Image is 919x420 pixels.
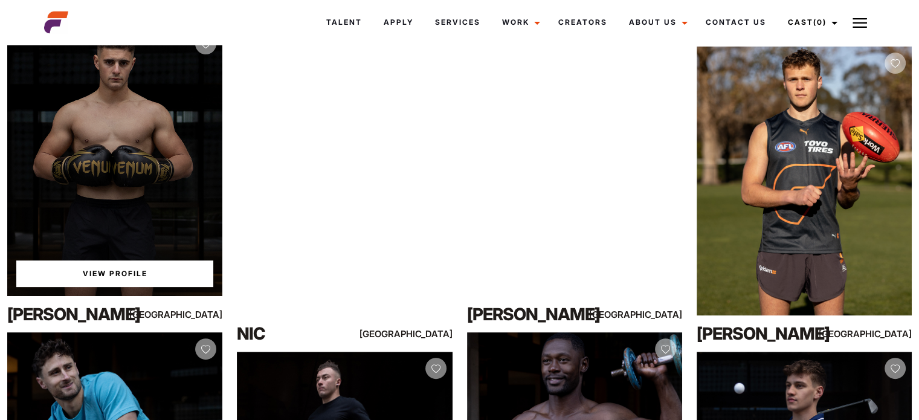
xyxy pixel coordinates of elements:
div: [GEOGRAPHIC_DATA] [847,326,912,341]
div: [GEOGRAPHIC_DATA] [388,326,453,341]
img: Burger icon [853,16,867,30]
a: About Us [618,6,695,39]
a: Cast(0) [777,6,845,39]
a: Work [491,6,547,39]
img: cropped-aefm-brand-fav-22-square.png [44,10,68,34]
div: [PERSON_NAME] [7,302,137,326]
a: Talent [315,6,373,39]
a: Services [424,6,491,39]
div: [PERSON_NAME] [467,302,596,326]
div: Nic [237,321,366,346]
a: Creators [547,6,618,39]
span: (0) [813,18,827,27]
a: View Daniel St'sProfile [16,260,213,287]
a: Contact Us [695,6,777,39]
div: [GEOGRAPHIC_DATA] [618,307,682,322]
div: [PERSON_NAME] [697,321,826,346]
div: [GEOGRAPHIC_DATA] [158,307,222,322]
a: Apply [373,6,424,39]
